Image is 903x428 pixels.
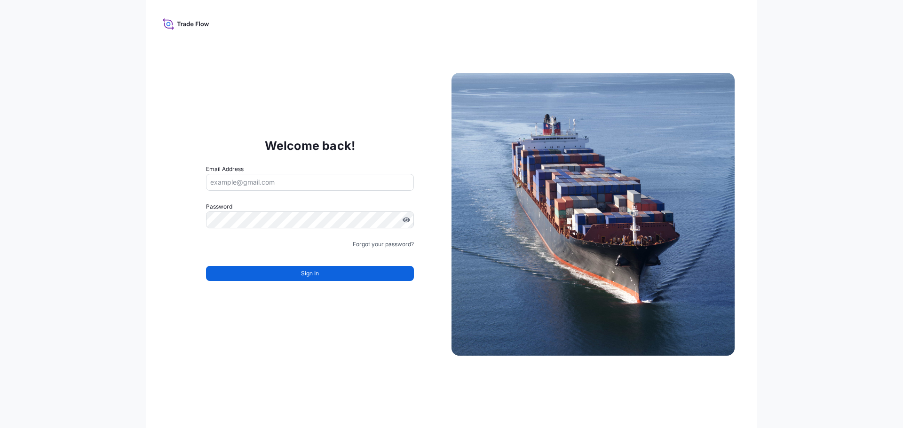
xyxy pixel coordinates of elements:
[206,164,244,174] label: Email Address
[206,266,414,281] button: Sign In
[353,240,414,249] a: Forgot your password?
[301,269,319,278] span: Sign In
[451,73,735,356] img: Ship illustration
[265,138,356,153] p: Welcome back!
[403,216,410,224] button: Show password
[206,202,414,211] label: Password
[206,174,414,191] input: example@gmail.com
